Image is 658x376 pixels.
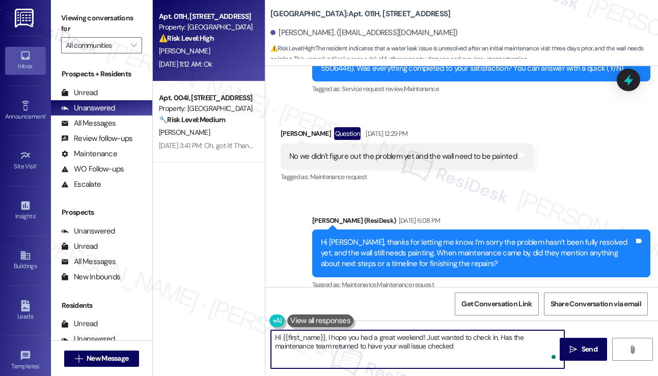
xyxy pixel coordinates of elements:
[131,41,136,49] i: 
[64,351,140,367] button: New Message
[159,93,253,103] div: Apt. 004I, [STREET_ADDRESS]
[39,361,41,368] span: •
[61,226,115,237] div: Unanswered
[51,69,152,79] div: Prospects + Residents
[159,46,210,55] span: [PERSON_NAME]
[312,215,650,229] div: [PERSON_NAME] (ResiDesk)
[61,88,98,98] div: Unread
[61,272,120,282] div: New Inbounds
[312,277,650,292] div: Tagged as:
[404,84,438,93] span: Maintenance
[342,84,404,93] span: Service request review ,
[61,256,116,267] div: All Messages
[15,9,36,27] img: ResiDesk Logo
[5,197,46,224] a: Insights •
[61,179,101,190] div: Escalate
[544,293,648,315] button: Share Conversation via email
[5,147,46,175] a: Site Visit •
[334,127,361,140] div: Question
[289,151,517,162] div: No we didn't figure out the problem yet and the wall need to be painted
[61,10,142,37] label: Viewing conversations for
[281,169,533,184] div: Tagged as:
[66,37,126,53] input: All communities
[159,11,253,22] div: Apt. 011H, [STREET_ADDRESS]
[159,115,225,124] strong: 🔧 Risk Level: Medium
[61,118,116,129] div: All Messages
[75,355,83,363] i: 
[159,34,214,43] strong: ⚠️ Risk Level: High
[35,211,37,218] span: •
[281,127,533,143] div: [PERSON_NAME]
[45,111,47,119] span: •
[363,128,407,139] div: [DATE] 12:29 PM
[461,299,532,309] span: Get Conversation Link
[569,345,577,354] i: 
[159,128,210,137] span: [PERSON_NAME]
[560,338,607,361] button: Send
[61,133,132,144] div: Review follow-ups
[5,247,46,274] a: Buildings
[582,344,597,355] span: Send
[628,345,636,354] i: 
[61,334,115,344] div: Unanswered
[270,27,458,38] div: [PERSON_NAME]. ([EMAIL_ADDRESS][DOMAIN_NAME])
[455,293,538,315] button: Get Conversation Link
[61,319,98,329] div: Unread
[51,300,152,311] div: Residents
[321,237,634,270] div: Hi [PERSON_NAME], thanks for letting me know. I’m sorry the problem hasn’t been fully resolved ye...
[61,149,117,159] div: Maintenance
[271,330,564,368] textarea: To enrich screen reader interactions, please activate Accessibility in Grammarly extension settings
[5,347,46,374] a: Templates •
[37,161,38,168] span: •
[551,299,641,309] span: Share Conversation via email
[61,103,115,113] div: Unanswered
[377,280,434,289] span: Maintenance request
[61,241,98,252] div: Unread
[61,164,124,175] div: WO Follow-ups
[312,81,650,96] div: Tagged as:
[159,103,253,114] div: Property: [GEOGRAPHIC_DATA]
[310,172,367,181] span: Maintenance request
[87,353,128,364] span: New Message
[159,22,253,33] div: Property: [GEOGRAPHIC_DATA]
[5,47,46,74] a: Inbox
[159,141,569,150] div: [DATE] 3:41 PM: Oh, got it! Thanks for clarifying. If you happen to have any other property-relat...
[396,215,441,226] div: [DATE] 6:08 PM
[342,280,377,289] span: Maintenance ,
[51,207,152,218] div: Prospects
[270,9,450,19] b: [GEOGRAPHIC_DATA]: Apt. 011H, [STREET_ADDRESS]
[270,43,658,65] span: : The resident indicates that a water leak issue is unresolved after an initial maintenance visit...
[159,60,212,69] div: [DATE] 11:12 AM: Ok
[5,297,46,325] a: Leads
[270,44,314,52] strong: ⚠️ Risk Level: High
